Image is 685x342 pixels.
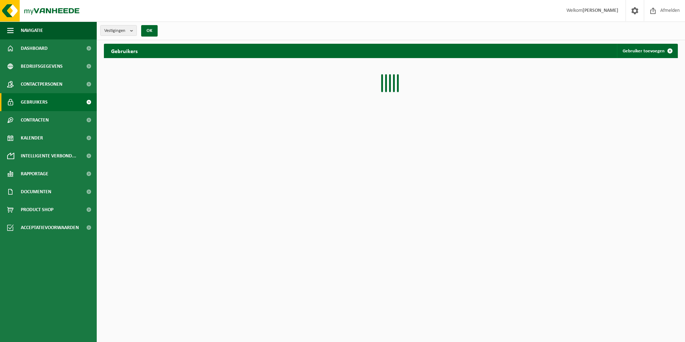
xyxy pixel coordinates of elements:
span: Contracten [21,111,49,129]
span: Contactpersonen [21,75,62,93]
span: Gebruikers [21,93,48,111]
h2: Gebruikers [104,44,145,58]
span: Intelligente verbond... [21,147,76,165]
button: Vestigingen [100,25,137,36]
span: Documenten [21,183,51,201]
span: Dashboard [21,39,48,57]
a: Gebruiker toevoegen [617,44,677,58]
span: Vestigingen [104,25,127,36]
span: Navigatie [21,22,43,39]
span: Bedrijfsgegevens [21,57,63,75]
span: Product Shop [21,201,53,219]
button: OK [141,25,158,37]
span: Kalender [21,129,43,147]
span: Rapportage [21,165,48,183]
span: Acceptatievoorwaarden [21,219,79,237]
strong: [PERSON_NAME] [583,8,618,13]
